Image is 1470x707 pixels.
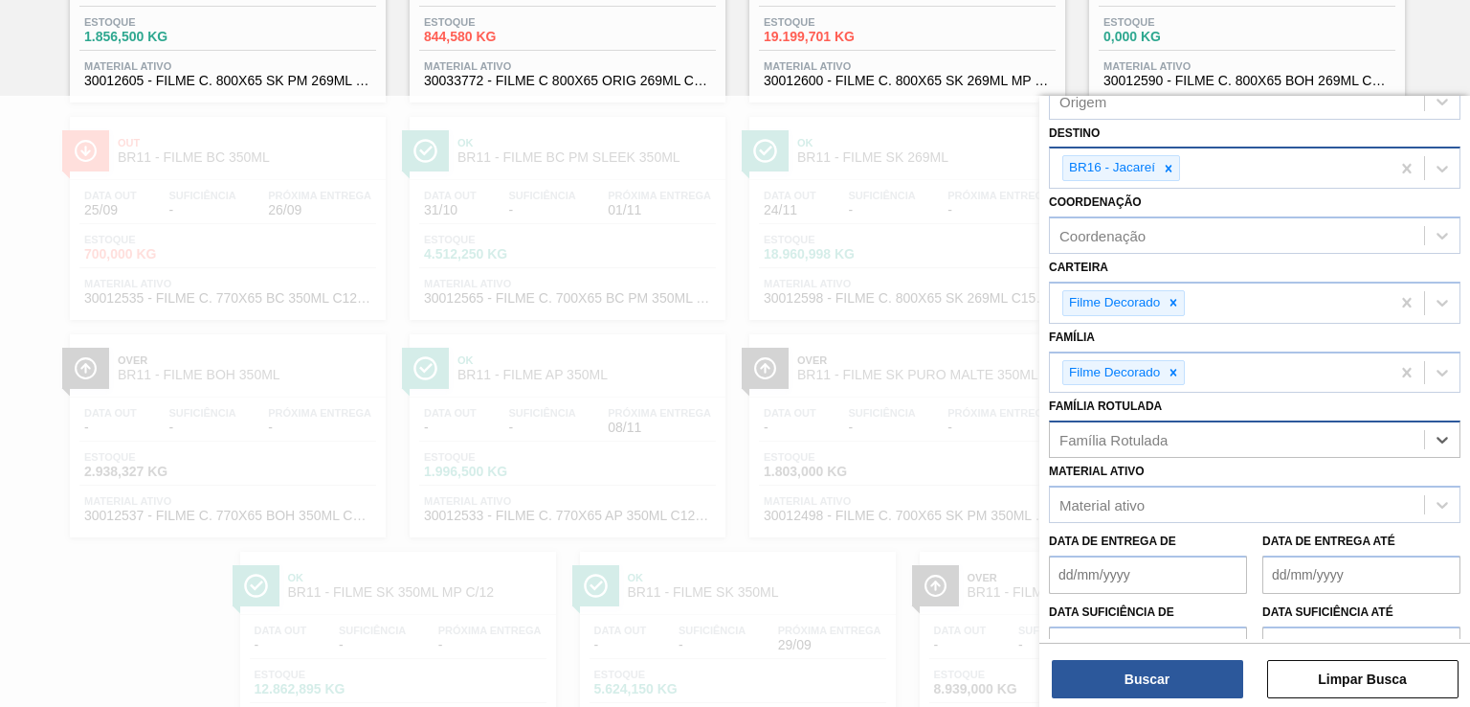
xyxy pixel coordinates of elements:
label: Data de Entrega até [1262,535,1395,548]
span: 30012605 - FILME C. 800X65 SK PM 269ML C15 429 [84,74,371,88]
span: Estoque [424,16,558,28]
input: dd/mm/yyyy [1049,556,1247,594]
span: 1.856,500 KG [84,30,218,44]
span: 0,000 KG [1103,30,1237,44]
span: Material ativo [84,60,371,72]
span: Material ativo [1103,60,1391,72]
label: Carteira [1049,261,1108,274]
label: Família [1049,331,1095,344]
label: Coordenação [1049,195,1142,209]
div: Origem [1059,93,1106,109]
label: Família Rotulada [1049,399,1162,413]
label: Data de Entrega de [1049,535,1176,548]
input: dd/mm/yyyy [1262,627,1460,665]
span: 19.199,701 KG [764,30,898,44]
input: dd/mm/yyyy [1049,627,1247,665]
span: Material ativo [424,60,711,72]
label: Destino [1049,126,1100,140]
span: Estoque [84,16,218,28]
label: Material ativo [1049,465,1145,478]
div: Material ativo [1059,497,1145,513]
label: Data suficiência até [1262,605,1393,619]
span: Material ativo [764,60,1051,72]
span: 30033772 - FILME C 800X65 ORIG 269ML C15 NIV24 [424,74,711,88]
span: Estoque [1103,16,1237,28]
div: BR16 - Jacareí [1063,156,1158,180]
div: Coordenação [1059,228,1146,244]
label: Data suficiência de [1049,605,1174,619]
span: 30012600 - FILME C. 800X65 SK 269ML MP C15 429 [764,74,1051,88]
div: Filme Decorado [1063,361,1163,385]
div: Filme Decorado [1063,291,1163,315]
span: Estoque [764,16,898,28]
div: Família Rotulada [1059,432,1168,448]
span: 844,580 KG [424,30,558,44]
span: 30012590 - FILME C. 800X65 BOH 269ML C15 429 [1103,74,1391,88]
input: dd/mm/yyyy [1262,556,1460,594]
